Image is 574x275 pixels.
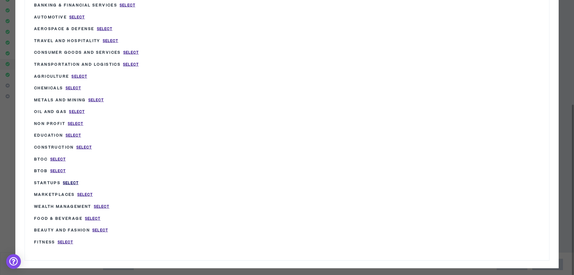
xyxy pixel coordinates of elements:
[58,240,73,245] span: Select
[34,14,67,20] span: Automotive
[6,254,21,269] div: Open Intercom Messenger
[34,74,69,79] span: Agriculture
[34,85,63,91] span: Chemicals
[97,26,113,32] span: Select
[63,180,79,186] span: Select
[34,157,48,162] span: BtoC
[50,168,66,174] span: Select
[34,2,117,8] span: Banking & Financial Services
[34,97,86,103] span: Metals and Mining
[34,145,74,150] span: Construction
[103,38,118,44] span: Select
[66,86,81,91] span: Select
[34,109,67,114] span: Oil and Gas
[123,50,139,55] span: Select
[94,204,110,209] span: Select
[76,145,92,150] span: Select
[120,3,135,8] span: Select
[34,38,100,44] span: Travel and Hospitality
[34,239,55,245] span: Fitness
[88,98,104,103] span: Select
[92,228,108,233] span: Select
[34,133,63,138] span: Education
[68,121,83,126] span: Select
[77,192,93,197] span: Select
[34,204,91,209] span: Wealth Management
[34,62,121,67] span: Transportation and Logistics
[71,74,87,79] span: Select
[34,50,121,55] span: Consumer Goods and Services
[34,180,60,186] span: Startups
[34,26,94,32] span: Aerospace & Defense
[34,192,75,197] span: Marketplaces
[85,216,101,221] span: Select
[69,15,85,20] span: Select
[66,133,81,138] span: Select
[50,157,66,162] span: Select
[34,168,48,174] span: BtoB
[34,216,83,221] span: Food & Beverage
[69,109,85,114] span: Select
[34,121,65,126] span: Non Profit
[34,227,90,233] span: Beauty and Fashion
[123,62,139,67] span: Select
